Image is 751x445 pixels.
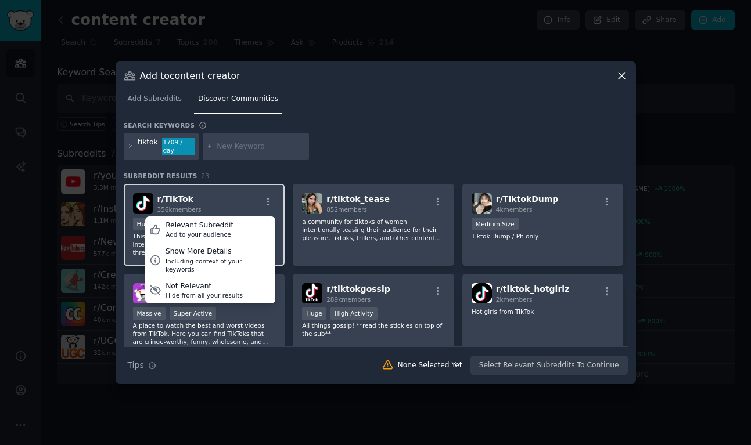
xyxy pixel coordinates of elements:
[166,281,243,292] div: Not Relevant
[124,90,186,114] a: Add Subreddits
[302,193,322,214] img: tiktok_tease
[302,307,326,320] div: Huge
[217,142,305,152] input: New Keyword
[138,138,158,156] div: tiktok
[194,90,282,114] a: Discover Communities
[472,232,615,240] p: Tiktok Dump / Ph only
[496,194,559,204] span: r/ TiktokDump
[133,321,276,346] p: A place to watch the best and worst videos from TikTok. Here you can find TikToks that are cringe...
[166,220,233,231] div: Relevant Subreddit
[166,291,243,299] div: Hide from all your results
[157,194,193,204] span: r/ TikTok
[170,307,217,320] div: Super Active
[496,296,533,303] span: 2k members
[198,94,278,104] span: Discover Communities
[326,296,371,303] span: 289k members
[330,307,378,320] div: High Activity
[472,193,492,214] img: TiktokDump
[133,232,276,256] p: This is a place to post fun, cute, funny, interesting titktok videos you've found. >> All threads...
[128,359,144,371] span: Tips
[166,247,271,257] div: Show More Details
[133,218,157,230] div: Huge
[326,284,390,294] span: r/ tiktokgossip
[496,206,533,213] span: 4k members
[472,307,615,316] p: Hot girls from TikTok
[166,257,271,273] div: Including context of your keywords
[496,284,569,294] span: r/ tiktok_hotgirlz
[326,194,390,204] span: r/ tiktok_tease
[133,283,153,303] img: TikTokCringe
[124,121,195,129] h3: Search keywords
[124,355,160,375] button: Tips
[133,307,166,320] div: Massive
[472,218,519,230] div: Medium Size
[133,193,153,214] img: TikTok
[326,206,367,213] span: 852 members
[140,70,240,82] h3: Add to content creator
[166,230,233,238] div: Add to your audience
[302,283,322,303] img: tiktokgossip
[398,360,462,371] div: None Selected Yet
[162,138,195,156] div: 1709 / day
[157,206,202,213] span: 356k members
[128,94,182,104] span: Add Subreddits
[124,172,197,180] span: Subreddit Results
[472,283,492,303] img: tiktok_hotgirlz
[302,218,445,242] p: a community for tiktoks of women intentionally teasing their audience for their pleasure, tiktoks...
[202,172,210,179] span: 23
[302,321,445,338] p: All things gossip! **read the stickies on top of the sub**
